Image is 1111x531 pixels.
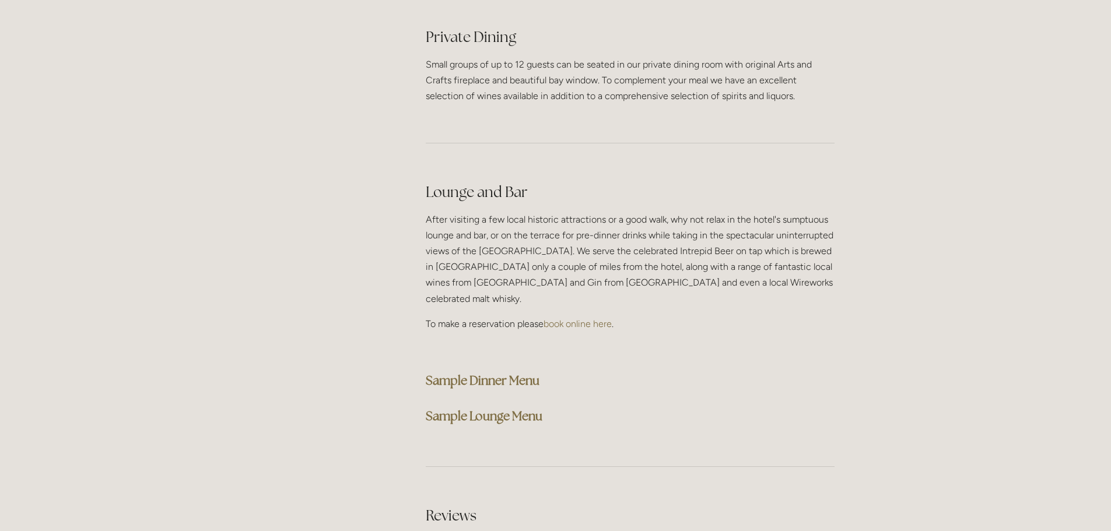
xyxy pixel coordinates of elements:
[426,212,835,307] p: After visiting a few local historic attractions or a good walk, why not relax in the hotel's sump...
[426,372,539,388] a: Sample Dinner Menu
[426,57,835,104] p: Small groups of up to 12 guests can be seated in our private dining room with original Arts and C...
[544,318,612,329] a: book online here
[426,182,835,202] h2: Lounge and Bar
[426,316,835,332] p: To make a reservation please .
[426,27,835,47] h2: Private Dining
[426,505,835,526] h2: Reviews
[426,408,542,424] a: Sample Lounge Menu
